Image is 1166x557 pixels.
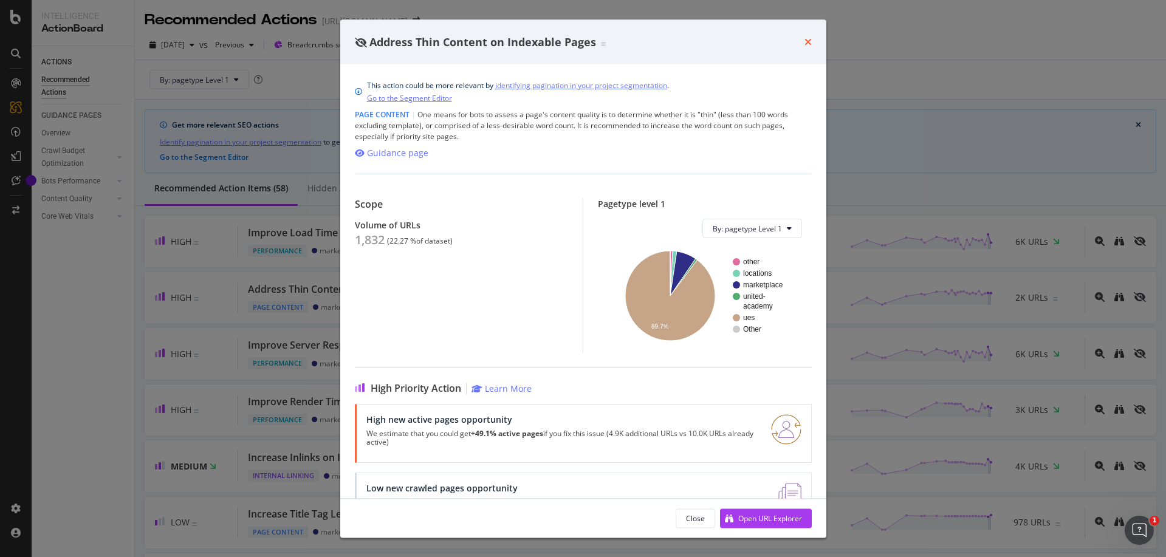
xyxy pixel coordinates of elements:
[355,37,367,47] div: eye-slash
[355,79,812,104] div: info banner
[743,258,760,266] text: other
[1150,516,1159,525] span: 1
[367,147,428,159] div: Guidance page
[743,302,773,310] text: academy
[340,19,826,538] div: modal
[366,429,756,446] p: We estimate that you could get if you fix this issue (4.9K additional URLs vs 10.0K URLs already ...
[771,414,801,445] img: RO06QsNG.png
[743,313,755,322] text: ues
[355,199,569,210] div: Scope
[472,383,532,394] a: Learn More
[471,428,543,439] strong: +49.1% active pages
[411,109,416,120] span: |
[495,79,667,92] a: identifying pagination in your project segmentation
[651,323,668,330] text: 89.7%
[367,92,452,104] a: Go to the Segment Editor
[355,109,410,120] span: Page Content
[355,233,385,247] div: 1,832
[367,79,669,104] div: This action could be more relevant by .
[608,248,797,343] svg: A chart.
[485,383,532,394] div: Learn More
[804,34,812,50] div: times
[598,199,812,209] div: Pagetype level 1
[387,237,453,245] div: ( 22.27 % of dataset )
[471,497,546,507] strong: +3.1% crawled pages
[743,325,761,333] text: Other
[366,414,756,425] div: High new active pages opportunity
[369,34,596,49] span: Address Thin Content on Indexable Pages
[778,483,801,513] img: e5DMFwAAAABJRU5ErkJggg==
[371,383,461,394] span: High Priority Action
[355,109,812,142] div: One means for bots to assess a page's content quality is to determine whether it is "thin" (less ...
[676,508,715,528] button: Close
[743,281,783,289] text: marketplace
[1125,516,1154,545] iframe: Intercom live chat
[743,269,772,278] text: locations
[702,219,802,238] button: By: pagetype Level 1
[738,513,802,523] div: Open URL Explorer
[686,513,705,523] div: Close
[713,223,782,233] span: By: pagetype Level 1
[743,292,766,301] text: united-
[366,483,764,493] div: Low new crawled pages opportunity
[355,220,569,230] div: Volume of URLs
[355,147,428,159] a: Guidance page
[720,508,812,528] button: Open URL Explorer
[601,42,606,46] img: Equal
